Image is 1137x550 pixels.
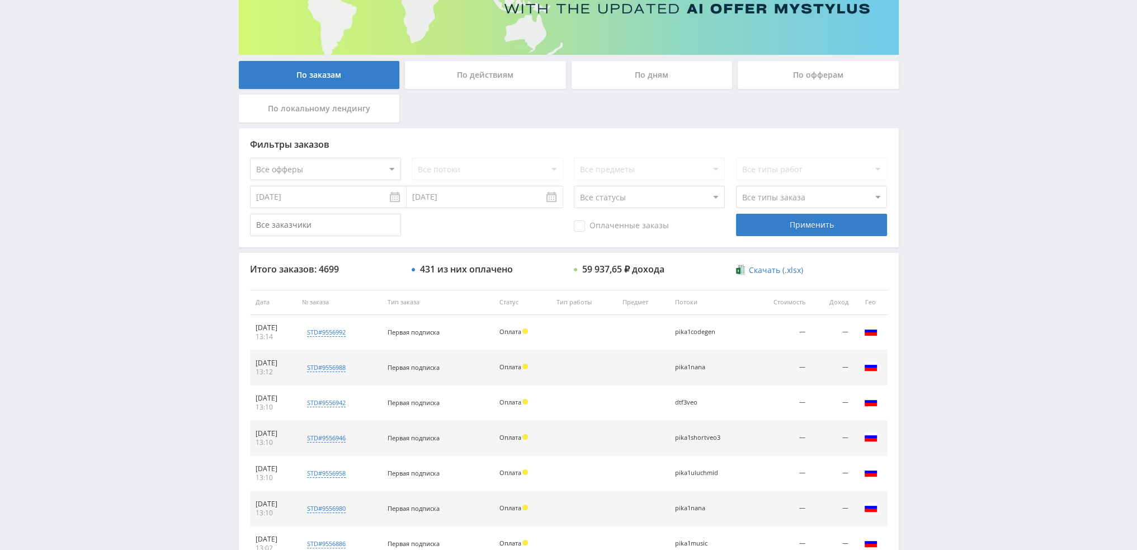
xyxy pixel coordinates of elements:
[256,500,291,509] div: [DATE]
[864,536,877,549] img: rus.png
[250,139,888,149] div: Фильтры заказов
[307,398,346,407] div: std#9556942
[250,264,401,274] div: Итого заказов: 4699
[675,328,725,336] div: pika1codegen
[420,264,513,274] div: 431 из них оплачено
[811,386,854,421] td: —
[387,504,439,513] span: Первая подписка
[522,505,528,510] span: Холд
[864,325,877,338] img: rus.png
[749,266,803,275] span: Скачать (.xlsx)
[405,61,566,89] div: По действиям
[864,360,877,373] img: rus.png
[811,491,854,527] td: —
[736,214,887,236] div: Применить
[256,509,291,518] div: 13:10
[499,363,521,371] span: Оплата
[675,469,725,477] div: pika1uluchmid
[522,364,528,369] span: Холд
[499,327,521,336] span: Оплата
[749,290,810,315] th: Стоимость
[239,95,400,123] div: По локальному лендингу
[387,539,439,548] span: Первая подписка
[864,466,877,479] img: rus.png
[256,403,291,412] div: 13:10
[736,265,803,276] a: Скачать (.xlsx)
[675,364,725,371] div: pika1nana
[572,61,733,89] div: По дням
[749,350,810,386] td: —
[499,433,521,441] span: Оплата
[256,429,291,438] div: [DATE]
[499,468,521,477] span: Оплата
[256,359,291,368] div: [DATE]
[307,539,346,548] div: std#9556886
[499,539,521,547] span: Оплата
[811,290,854,315] th: Доход
[250,214,401,236] input: Все заказчики
[256,535,291,544] div: [DATE]
[256,368,291,377] div: 13:12
[499,398,521,406] span: Оплата
[738,61,899,89] div: По офферам
[256,464,291,473] div: [DATE]
[256,394,291,403] div: [DATE]
[307,363,346,372] div: std#9556988
[811,350,854,386] td: —
[387,469,439,477] span: Первая подписка
[749,315,810,350] td: —
[387,328,439,336] span: Первая подписка
[736,264,746,275] img: xlsx
[296,290,381,315] th: № заказа
[307,434,346,443] div: std#9556946
[522,399,528,405] span: Холд
[250,290,297,315] th: Дата
[675,505,725,512] div: pika1nana
[675,540,725,547] div: pika1music
[749,421,810,456] td: —
[387,398,439,407] span: Первая подписка
[522,540,528,546] span: Холд
[387,363,439,372] span: Первая подписка
[307,504,346,513] div: std#9556980
[749,386,810,421] td: —
[256,323,291,332] div: [DATE]
[749,491,810,527] td: —
[854,290,888,315] th: Гео
[256,438,291,447] div: 13:10
[864,395,877,408] img: rus.png
[811,456,854,491] td: —
[582,264,664,274] div: 59 937,65 ₽ дохода
[239,61,400,89] div: По заказам
[574,220,669,232] span: Оплаченные заказы
[381,290,493,315] th: Тип заказа
[749,456,810,491] td: —
[499,504,521,512] span: Оплата
[256,473,291,482] div: 13:10
[256,332,291,341] div: 13:14
[617,290,669,315] th: Предмет
[522,434,528,440] span: Холд
[522,469,528,475] span: Холд
[522,328,528,334] span: Холд
[493,290,550,315] th: Статус
[675,434,725,441] div: pika1shortveo3
[864,501,877,514] img: rus.png
[307,328,346,337] div: std#9556992
[675,399,725,406] div: dtf3veo
[811,315,854,350] td: —
[307,469,346,478] div: std#9556958
[864,430,877,444] img: rus.png
[387,434,439,442] span: Первая подписка
[551,290,617,315] th: Тип работы
[811,421,854,456] td: —
[669,290,750,315] th: Потоки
